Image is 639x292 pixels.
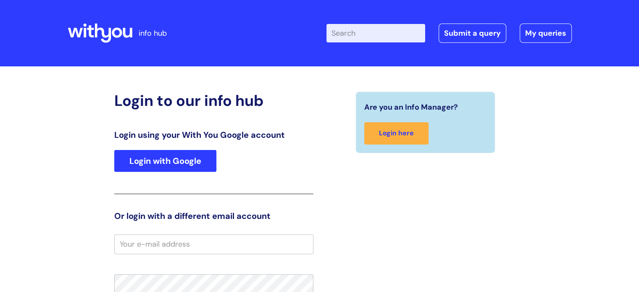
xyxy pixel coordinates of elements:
[114,130,313,140] h3: Login using your With You Google account
[439,24,506,43] a: Submit a query
[114,211,313,221] h3: Or login with a different email account
[139,26,167,40] p: info hub
[326,24,425,42] input: Search
[114,234,313,254] input: Your e-mail address
[114,92,313,110] h2: Login to our info hub
[114,150,216,172] a: Login with Google
[364,122,429,145] a: Login here
[520,24,572,43] a: My queries
[364,100,458,114] span: Are you an Info Manager?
